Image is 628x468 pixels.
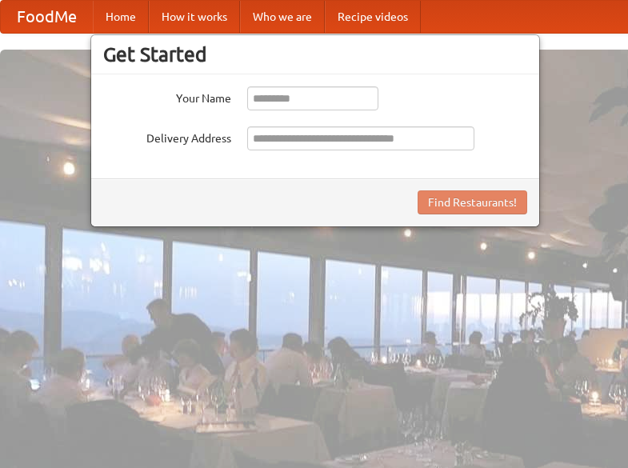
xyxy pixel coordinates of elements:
[103,42,527,66] h3: Get Started
[240,1,325,33] a: Who we are
[325,1,421,33] a: Recipe videos
[93,1,149,33] a: Home
[418,190,527,214] button: Find Restaurants!
[103,126,231,146] label: Delivery Address
[1,1,93,33] a: FoodMe
[149,1,240,33] a: How it works
[103,86,231,106] label: Your Name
